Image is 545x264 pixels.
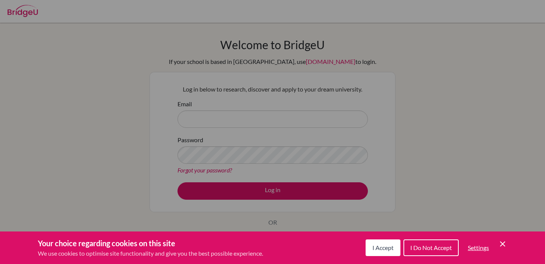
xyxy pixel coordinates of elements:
button: I Accept [366,239,400,256]
button: Settings [462,240,495,255]
button: I Do Not Accept [403,239,459,256]
h3: Your choice regarding cookies on this site [38,238,263,249]
button: Save and close [498,239,507,248]
span: Settings [468,244,489,251]
p: We use cookies to optimise site functionality and give you the best possible experience. [38,249,263,258]
span: I Do Not Accept [410,244,452,251]
span: I Accept [372,244,394,251]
